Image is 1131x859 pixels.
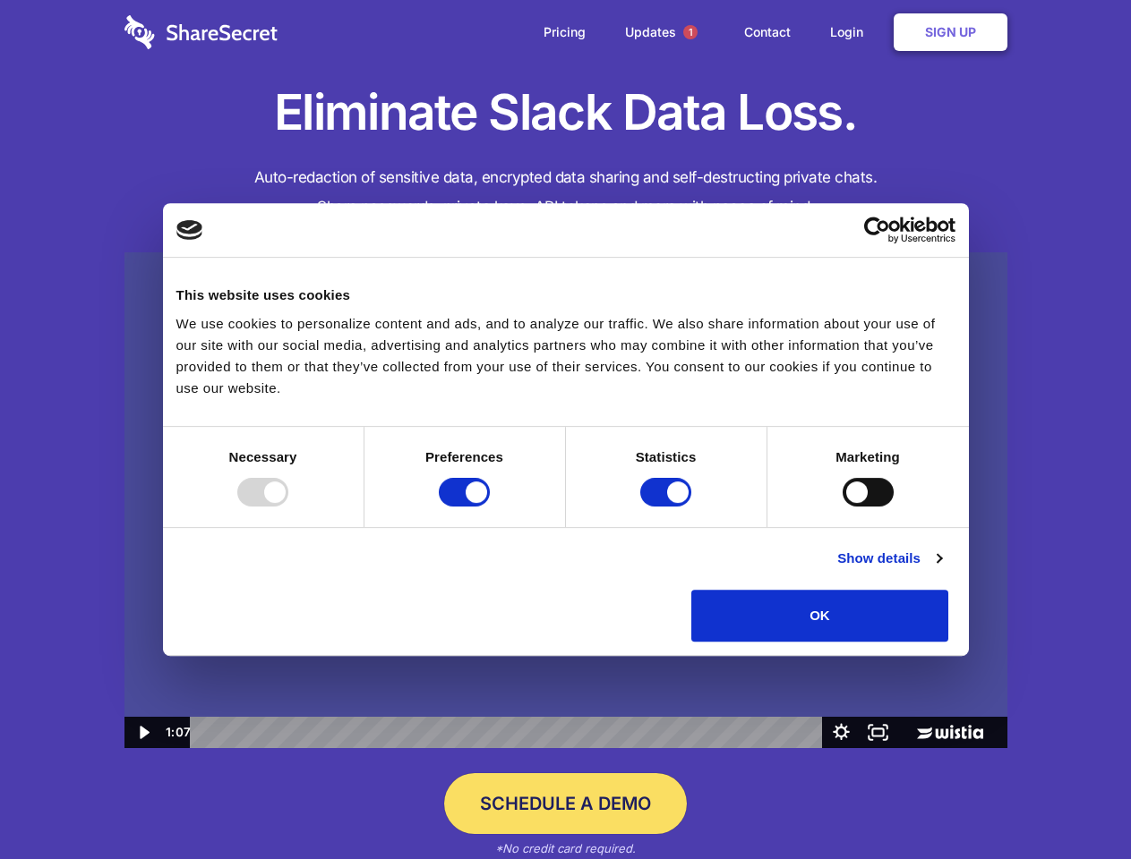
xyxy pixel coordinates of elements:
img: logo [176,220,203,240]
div: Playbar [204,717,814,748]
img: Sharesecret [124,252,1007,749]
h4: Auto-redaction of sensitive data, encrypted data sharing and self-destructing private chats. Shar... [124,163,1007,222]
strong: Marketing [835,449,900,464]
a: Pricing [526,4,604,60]
div: We use cookies to personalize content and ads, and to analyze our traffic. We also share informat... [176,313,955,399]
button: Play Video [124,717,161,748]
a: Login [812,4,890,60]
strong: Necessary [229,449,297,464]
strong: Preferences [425,449,503,464]
a: Schedule a Demo [444,773,687,834]
button: OK [691,590,948,642]
a: Sign Up [894,13,1007,51]
em: *No credit card required. [495,841,636,855]
button: Fullscreen [860,717,896,748]
span: 1 [683,25,698,39]
a: Contact [726,4,809,60]
strong: Statistics [636,449,697,464]
div: This website uses cookies [176,285,955,306]
img: logo-wordmark-white-trans-d4663122ce5f474addd5e946df7df03e33cb6a1c49d2221995e7729f52c070b2.svg [124,15,278,49]
a: Usercentrics Cookiebot - opens in a new window [799,217,955,243]
a: Wistia Logo -- Learn More [896,717,1007,748]
button: Show settings menu [823,717,860,748]
a: Show details [837,548,941,569]
h1: Eliminate Slack Data Loss. [124,81,1007,145]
